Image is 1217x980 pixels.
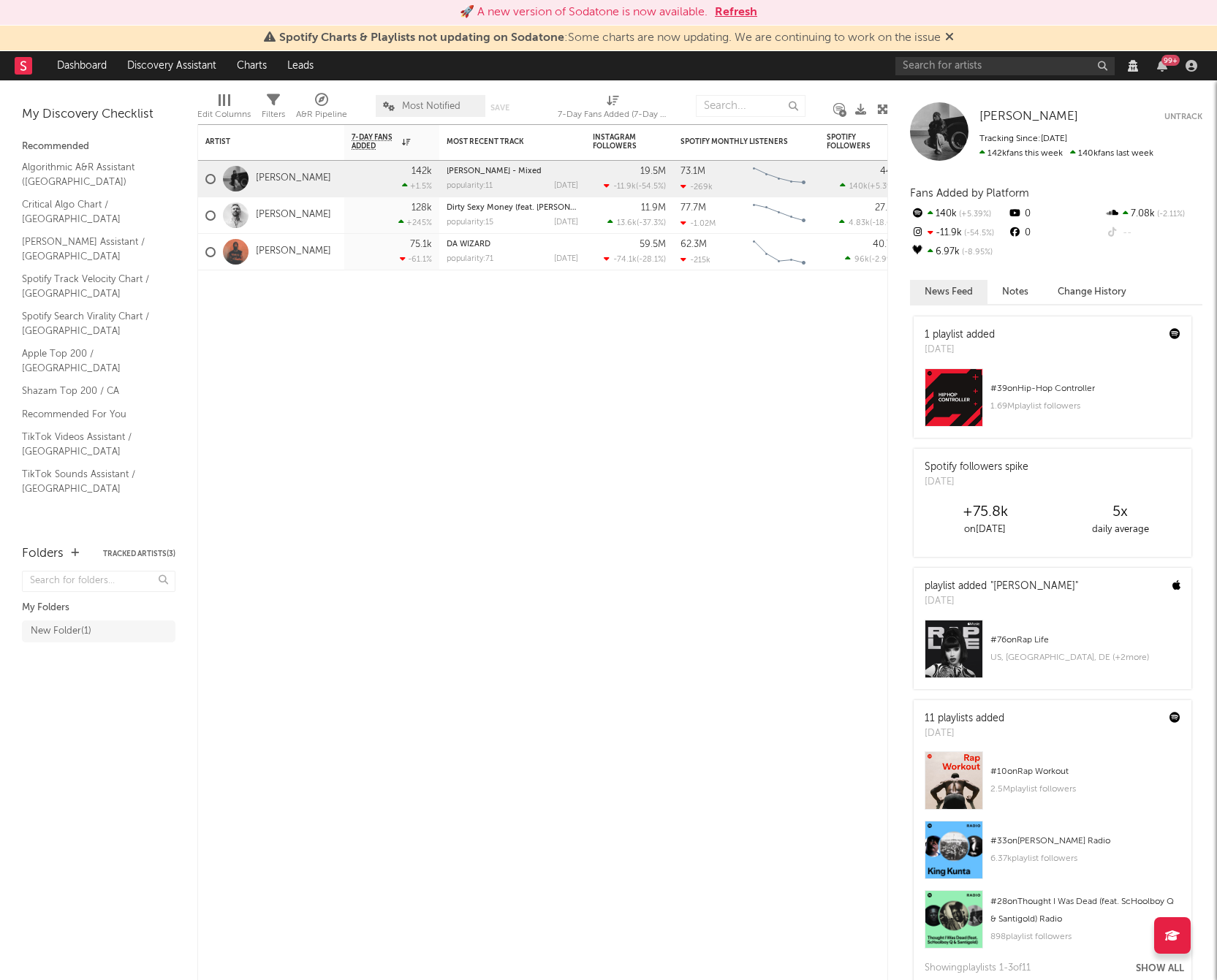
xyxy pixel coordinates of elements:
[402,181,432,191] div: +1.5 %
[352,133,398,151] span: 7-Day Fans Added
[1007,205,1104,224] div: 0
[925,960,1031,977] div: Showing playlist s 1- 3 of 11
[412,167,432,176] div: 142k
[871,256,898,264] span: -2.99 %
[402,102,460,111] span: Most Notified
[256,246,331,258] a: [PERSON_NAME]
[979,149,1153,158] span: 140k fans last week
[925,460,1028,475] div: Spotify followers spike
[845,254,900,264] div: ( )
[925,594,1078,609] div: [DATE]
[22,271,161,301] a: Spotify Track Velocity Chart / [GEOGRAPHIC_DATA]
[849,183,868,191] span: 140k
[641,203,666,213] div: 11.9M
[22,545,64,563] div: Folders
[746,197,812,234] svg: Chart title
[296,106,347,124] div: A&R Pipeline
[398,218,432,227] div: +245 %
[103,550,175,558] button: Tracked Artists(3)
[680,182,713,191] div: -269k
[1136,964,1184,973] button: Show All
[925,579,1078,594] div: playlist added
[880,167,900,176] div: 44M
[979,110,1078,124] a: [PERSON_NAME]
[22,429,161,459] a: TikTok Videos Assistant / [GEOGRAPHIC_DATA]
[960,248,993,257] span: -8.95 %
[447,204,782,212] a: Dirty Sexy Money (feat. [PERSON_NAME] & French [US_STATE]) - [PERSON_NAME] Remix
[277,51,324,80] a: Leads
[262,106,285,124] div: Filters
[412,203,432,213] div: 128k
[746,234,812,270] svg: Chart title
[22,346,161,376] a: Apple Top 200 / [GEOGRAPHIC_DATA]
[22,571,175,592] input: Search for folders...
[840,181,900,191] div: ( )
[47,51,117,80] a: Dashboard
[873,240,900,249] div: 40.7M
[639,219,664,227] span: -37.3 %
[558,88,667,130] div: 7-Day Fans Added (7-Day Fans Added)
[746,161,812,197] svg: Chart title
[617,219,637,227] span: 13.6k
[914,368,1191,438] a: #39onHip-Hop Controller1.69Mplaylist followers
[680,219,716,228] div: -1.02M
[22,383,161,399] a: Shazam Top 200 / CA
[1105,224,1202,243] div: --
[22,106,175,124] div: My Discovery Checklist
[22,599,175,617] div: My Folders
[849,219,870,227] span: 4.83k
[962,229,994,238] span: -54.5 %
[447,167,542,175] a: [PERSON_NAME] - Mixed
[639,256,664,264] span: -28.1 %
[990,763,1180,780] div: # 10 on Rap Workout
[910,205,1007,224] div: 140k
[1007,224,1104,243] div: 0
[827,133,878,151] div: Spotify Followers
[117,51,227,80] a: Discovery Assistant
[197,106,251,124] div: Edit Columns
[400,254,432,264] div: -61.1 %
[1053,521,1188,539] div: daily average
[680,203,706,213] div: 77.7M
[256,209,331,221] a: [PERSON_NAME]
[638,183,664,191] span: -54.5 %
[945,32,954,44] span: Dismiss
[22,159,161,189] a: Algorithmic A&R Assistant ([GEOGRAPHIC_DATA])
[910,224,1007,243] div: -11.9k
[839,218,900,227] div: ( )
[22,406,161,422] a: Recommended For You
[1053,504,1188,521] div: 5 x
[22,466,161,496] a: TikTok Sounds Assistant / [GEOGRAPHIC_DATA]
[680,240,707,249] div: 62.3M
[680,167,705,176] div: 73.1M
[460,4,708,21] div: 🚀 A new version of Sodatone is now available.
[447,255,493,263] div: popularity: 71
[990,380,1180,398] div: # 39 on Hip-Hop Controller
[22,138,175,156] div: Recommended
[558,106,667,124] div: 7-Day Fans Added (7-Day Fans Added)
[957,210,991,219] span: +5.39 %
[990,893,1180,928] div: # 28 on Thought I Was Dead (feat. ScHoolboy Q & Santigold) Radio
[925,711,1008,726] div: 11 playlists added
[914,890,1191,960] a: #28onThought I Was Dead (feat. ScHoolboy Q & Santigold) Radio898playlist followers
[447,204,578,212] div: Dirty Sexy Money (feat. Charli XCX & French Montana) - Mesto Remix
[447,240,578,248] div: DA WIZARD
[925,475,1028,490] div: [DATE]
[990,398,1180,415] div: 1.69M playlist followers
[447,167,578,175] div: Luther - Mixed
[990,850,1180,867] div: 6.37k playlist followers
[910,188,1029,199] span: Fans Added by Platform
[607,218,666,227] div: ( )
[279,32,941,44] span: : Some charts are now updating. We are continuing to work on the issue
[895,57,1115,75] input: Search for artists
[554,255,578,263] div: [DATE]
[22,234,161,264] a: [PERSON_NAME] Assistant / [GEOGRAPHIC_DATA]
[262,88,285,130] div: Filters
[1161,55,1180,66] div: 99 +
[31,623,91,640] div: New Folder ( 1 )
[447,137,556,146] div: Most Recent Track
[875,203,900,213] div: 27.1M
[715,4,757,21] button: Refresh
[604,254,666,264] div: ( )
[1155,210,1185,219] span: -2.11 %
